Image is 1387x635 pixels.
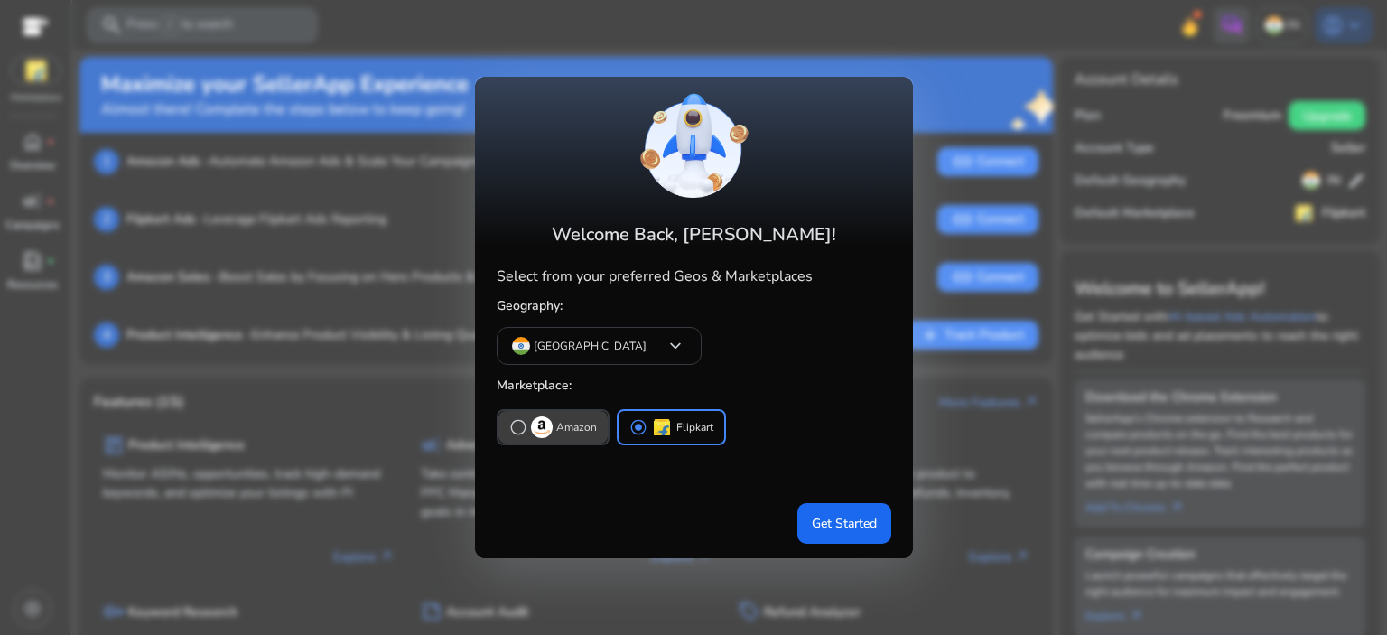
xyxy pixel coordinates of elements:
[556,418,597,437] p: Amazon
[629,418,647,436] span: radio_button_checked
[497,371,891,401] h5: Marketplace:
[512,337,530,355] img: in.svg
[812,514,877,533] span: Get Started
[665,335,686,357] span: keyboard_arrow_down
[676,418,713,437] p: Flipkart
[534,338,647,354] p: [GEOGRAPHIC_DATA]
[531,416,553,438] img: amazon.svg
[651,416,673,438] img: flipkart.svg
[797,503,891,544] button: Get Started
[497,292,891,322] h5: Geography:
[509,418,527,436] span: radio_button_unchecked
